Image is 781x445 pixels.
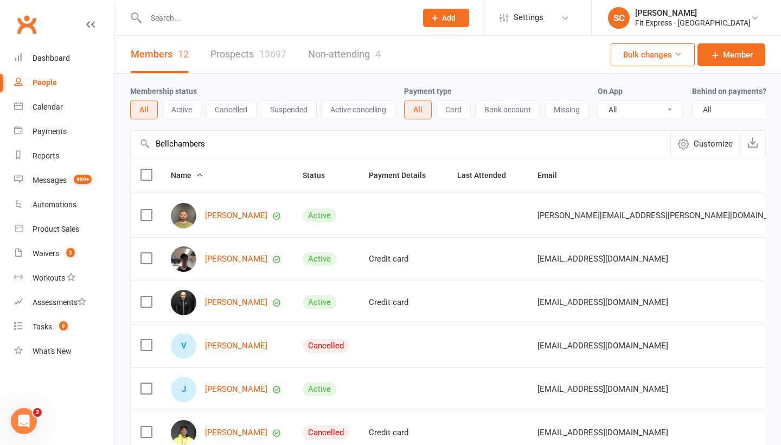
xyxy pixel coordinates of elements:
div: J [171,377,196,402]
a: Product Sales [14,217,114,241]
div: 13697 [259,48,286,60]
span: Member [723,48,753,61]
button: Card [436,100,471,119]
div: Cancelled [303,339,349,353]
a: Prospects13697 [210,36,286,73]
span: Add [442,14,456,22]
a: [PERSON_NAME] [205,428,267,437]
div: Tasks [33,322,52,331]
button: Payment Details [369,169,438,182]
span: [EMAIL_ADDRESS][DOMAIN_NAME] [537,249,668,269]
span: Status [303,171,337,180]
a: [PERSON_NAME] [205,211,267,220]
a: Non-attending4 [308,36,381,73]
div: Payments [33,127,67,136]
span: Email [537,171,569,180]
button: Missing [545,100,589,119]
span: [EMAIL_ADDRESS][DOMAIN_NAME] [537,379,668,399]
span: 3 [66,248,75,257]
a: [PERSON_NAME] [205,385,267,394]
a: [PERSON_NAME] [205,298,267,307]
span: Settings [514,5,543,30]
button: Cancelled [206,100,257,119]
div: People [33,78,57,87]
a: Dashboard [14,46,114,71]
button: Email [537,169,569,182]
div: Calendar [33,103,63,111]
a: Member [697,43,765,66]
div: Assessments [33,298,86,307]
div: SC [608,7,630,29]
button: All [130,100,158,119]
span: [EMAIL_ADDRESS][DOMAIN_NAME] [537,335,668,356]
div: Credit card [369,298,438,307]
a: Reports [14,144,114,168]
span: 2 [33,408,42,417]
div: Automations [33,200,76,209]
button: Status [303,169,337,182]
a: What's New [14,339,114,364]
div: Active [303,295,336,309]
div: [PERSON_NAME] [635,8,751,18]
div: Cancelled [303,425,349,440]
span: [EMAIL_ADDRESS][DOMAIN_NAME] [537,422,668,443]
a: Members12 [131,36,189,73]
a: Tasks 9 [14,315,114,339]
button: Bank account [475,100,540,119]
span: 999+ [74,175,92,184]
div: Waivers [33,249,59,258]
a: Calendar [14,95,114,119]
button: Last Attended [457,169,518,182]
div: V [171,333,196,359]
div: Active [303,208,336,223]
a: People [14,71,114,95]
label: Payment type [404,87,452,96]
span: Payment Details [369,171,438,180]
a: Workouts [14,266,114,290]
div: 4 [375,48,381,60]
button: Bulk changes [611,43,695,66]
button: All [404,100,432,119]
button: Active cancelling [321,100,395,119]
div: Workouts [33,274,65,282]
div: Reports [33,151,59,160]
div: Credit card [369,428,438,437]
iframe: Intercom live chat [11,408,37,434]
input: Search by contact name [131,131,670,157]
div: Credit card [369,255,438,264]
a: Clubworx [13,11,40,38]
a: Automations [14,193,114,217]
a: [PERSON_NAME] [205,341,267,351]
button: Add [423,9,469,27]
a: Waivers 3 [14,241,114,266]
div: Product Sales [33,225,79,233]
span: 9 [59,321,68,330]
label: On App [598,87,623,96]
div: Active [303,382,336,396]
span: Customize [694,137,733,150]
label: Behind on payments? [692,87,766,96]
button: Name [171,169,203,182]
a: Assessments [14,290,114,315]
label: Membership status [130,87,197,96]
button: Customize [670,131,740,157]
div: Dashboard [33,54,70,62]
div: Active [303,252,336,266]
span: [EMAIL_ADDRESS][DOMAIN_NAME] [537,292,668,313]
a: [PERSON_NAME] [205,255,267,264]
div: What's New [33,347,72,355]
div: Fit Express - [GEOGRAPHIC_DATA] [635,18,751,28]
button: Suspended [261,100,317,119]
input: Search... [143,10,409,26]
div: Messages [33,176,67,185]
a: Payments [14,119,114,144]
a: Messages 999+ [14,168,114,193]
span: Last Attended [457,171,518,180]
button: Active [162,100,201,119]
span: Name [171,171,203,180]
div: 12 [178,48,189,60]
